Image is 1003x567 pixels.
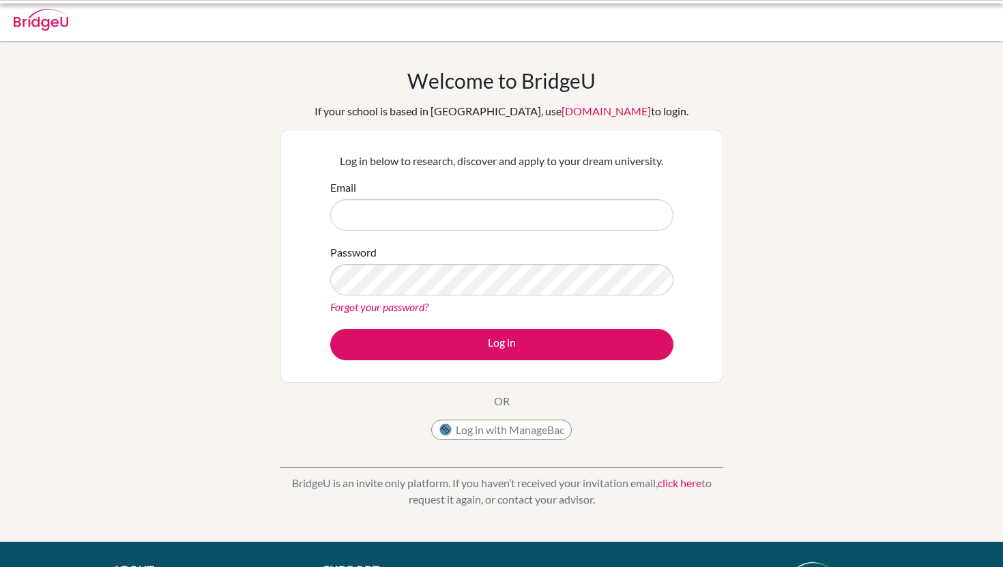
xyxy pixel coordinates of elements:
[494,393,510,409] p: OR
[330,244,377,261] label: Password
[280,475,723,508] p: BridgeU is an invite only platform. If you haven’t received your invitation email, to request it ...
[431,420,572,440] button: Log in with ManageBac
[562,104,651,117] a: [DOMAIN_NAME]
[330,179,356,196] label: Email
[407,68,596,93] h1: Welcome to BridgeU
[14,9,68,31] img: Bridge-U
[315,103,688,119] div: If your school is based in [GEOGRAPHIC_DATA], use to login.
[330,300,428,313] a: Forgot your password?
[330,153,673,169] p: Log in below to research, discover and apply to your dream university.
[658,476,701,489] a: click here
[330,329,673,360] button: Log in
